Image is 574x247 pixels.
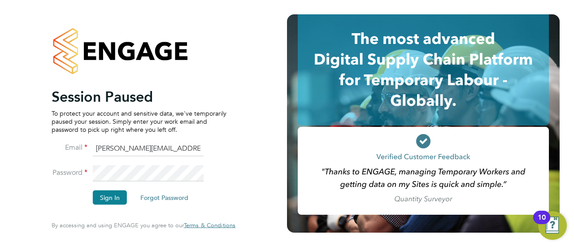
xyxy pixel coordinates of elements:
p: To protect your account and sensitive data, we've temporarily paused your session. Simply enter y... [52,109,226,134]
span: By accessing and using ENGAGE you agree to our [52,221,235,229]
button: Sign In [93,191,127,205]
button: Forgot Password [133,191,196,205]
span: Terms & Conditions [184,221,235,229]
input: Enter your work email... [93,140,204,156]
div: 10 [538,217,546,229]
label: Password [52,168,87,178]
a: Terms & Conditions [184,222,235,229]
button: Open Resource Center, 10 new notifications [538,211,567,240]
label: Email [52,143,87,152]
h2: Session Paused [52,87,226,105]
